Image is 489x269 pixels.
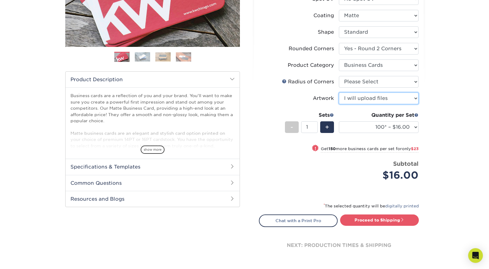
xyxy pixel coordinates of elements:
h2: Resources and Blogs [66,191,240,207]
span: $23 [411,146,419,151]
h2: Product Description [66,72,240,87]
img: Business Cards 02 [135,52,150,62]
span: + [325,123,329,132]
div: Quantity per Set [339,112,419,119]
strong: Subtotal [393,160,419,167]
img: Business Cards 01 [114,50,130,65]
div: Shape [318,28,334,36]
div: Radius of Corners [282,78,334,85]
a: digitally printed [385,204,419,208]
p: Business cards are a reflection of you and your brand. You'll want to make sure you create a powe... [70,93,235,180]
img: Business Cards 03 [155,52,171,62]
small: The selected quantity will be [324,204,419,208]
div: Open Intercom Messenger [468,248,483,263]
div: Coating [313,12,334,19]
div: Artwork [313,95,334,102]
small: Get more business cards per set for [321,146,419,153]
strong: 150 [328,146,336,151]
span: - [290,123,293,132]
span: show more [141,146,165,154]
a: Chat with a Print Pro [259,214,338,227]
h2: Specifications & Templates [66,159,240,175]
h2: Common Questions [66,175,240,191]
img: Business Cards 04 [176,52,191,62]
span: only [402,146,419,151]
div: Sets [285,112,334,119]
div: Product Category [288,62,334,69]
span: ! [315,145,316,152]
div: Rounded Corners [289,45,334,52]
div: next: production times & shipping [259,227,419,264]
a: Proceed to Shipping [340,214,419,225]
div: $16.00 [343,168,419,183]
